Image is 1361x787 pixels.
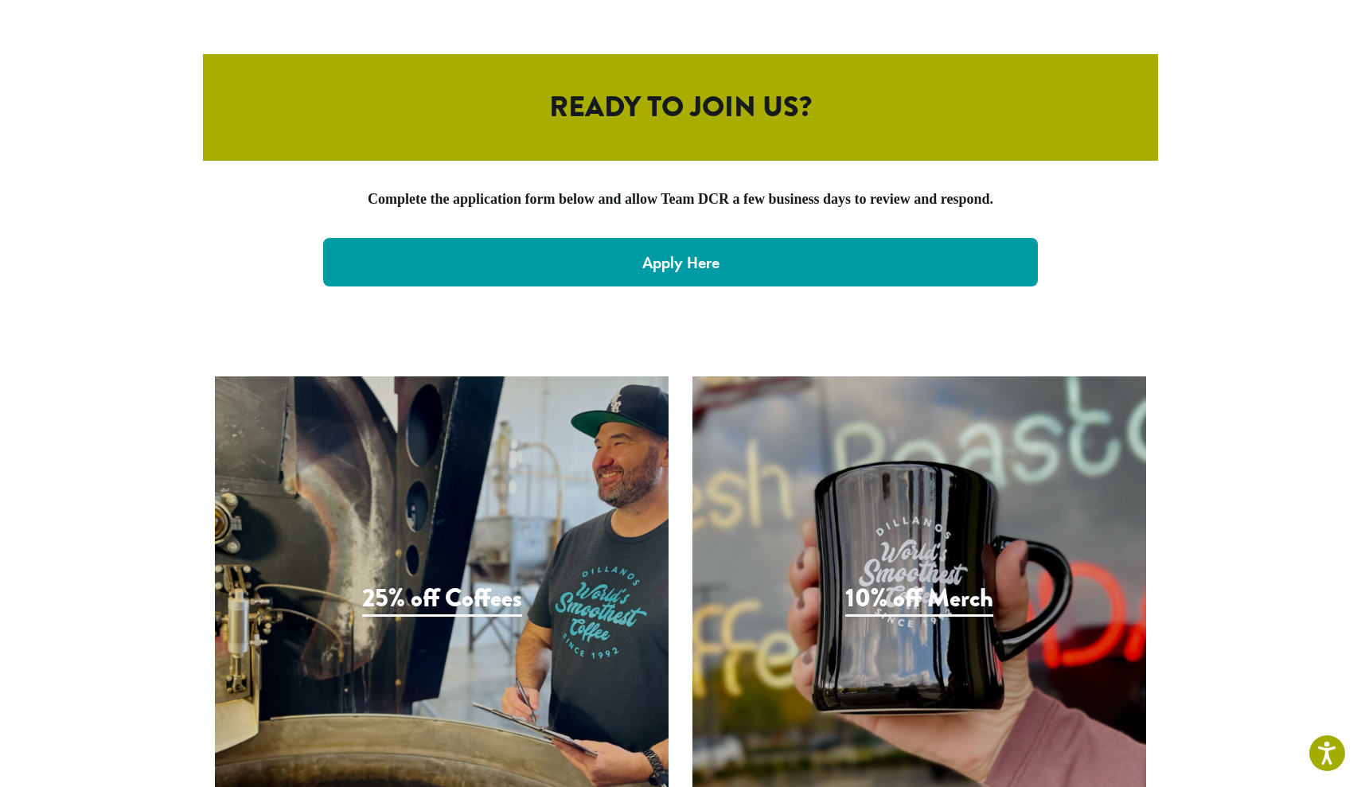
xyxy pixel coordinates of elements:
[203,54,1158,160] h2: Ready to Join Us?
[362,583,522,616] h3: 25% off Coffees
[845,583,993,616] h3: 10% off Merch
[642,252,719,273] strong: Apply Here
[203,191,1158,208] h5: Complete the application form below and allow Team DCR a few business days to review and respond.
[323,238,1038,286] a: Apply Here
